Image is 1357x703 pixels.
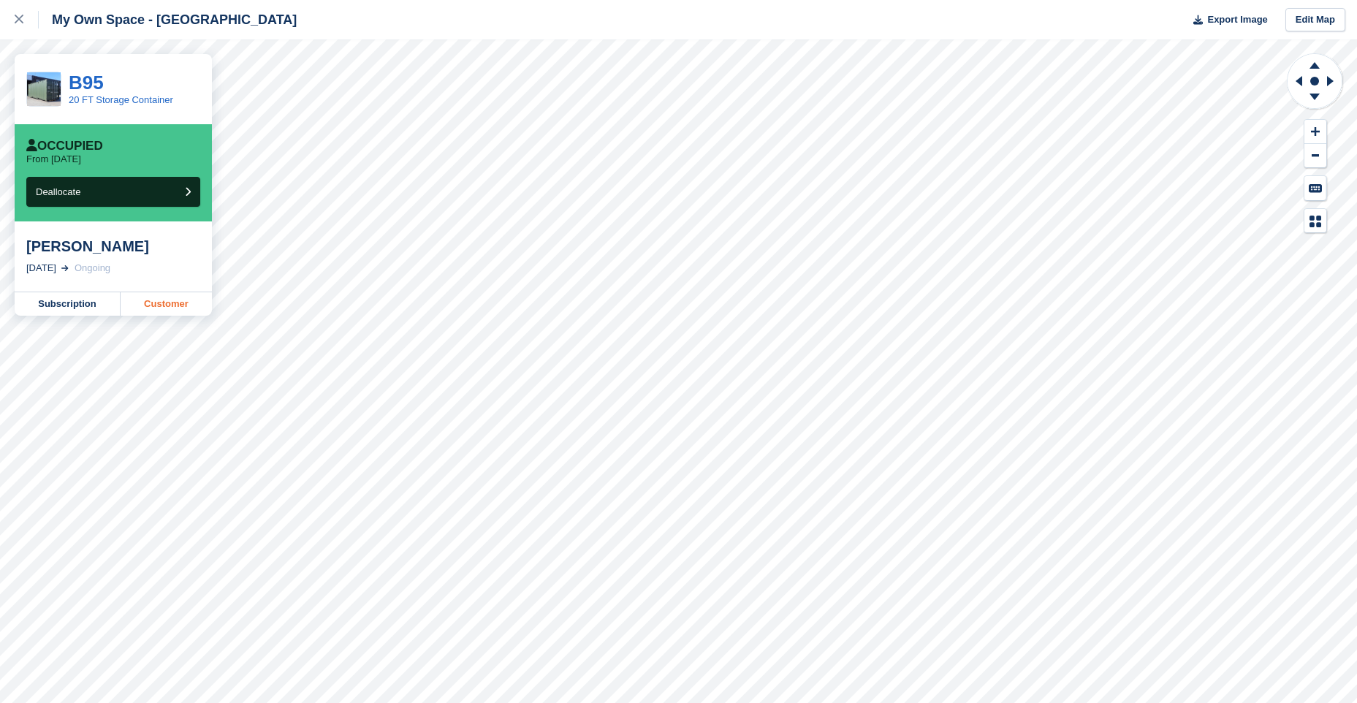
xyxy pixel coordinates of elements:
div: Ongoing [75,261,110,275]
div: My Own Space - [GEOGRAPHIC_DATA] [39,11,297,28]
a: B95 [69,72,104,94]
a: Customer [121,292,212,316]
div: [DATE] [26,261,56,275]
button: Map Legend [1304,209,1326,233]
a: Edit Map [1285,8,1345,32]
button: Keyboard Shortcuts [1304,176,1326,200]
span: Export Image [1207,12,1267,27]
img: arrow-right-light-icn-cde0832a797a2874e46488d9cf13f60e5c3a73dbe684e267c42b8395dfbc2abf.svg [61,265,69,271]
span: Deallocate [36,186,80,197]
button: Export Image [1185,8,1268,32]
div: [PERSON_NAME] [26,237,200,255]
div: Occupied [26,139,103,153]
button: Deallocate [26,177,200,207]
button: Zoom In [1304,120,1326,144]
button: Zoom Out [1304,144,1326,168]
p: From [DATE] [26,153,81,165]
a: 20 FT Storage Container [69,94,173,105]
img: CSS_Pricing_20ftContainer_683x683.jpg [27,72,61,106]
a: Subscription [15,292,121,316]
